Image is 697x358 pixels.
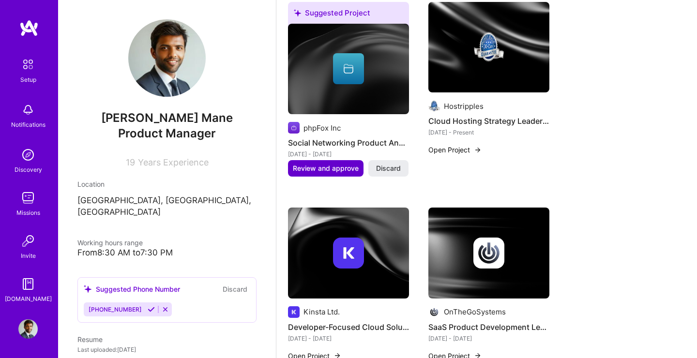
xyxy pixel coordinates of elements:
div: Missions [16,208,40,218]
h4: Developer-Focused Cloud Solutions [288,321,409,333]
span: Product Manager [118,126,216,140]
button: Discard [220,283,250,295]
img: bell [18,100,38,119]
div: Last uploaded: [DATE] [77,344,257,355]
img: Company logo [333,238,364,268]
span: Discard [376,164,401,173]
div: Kinsta Ltd. [303,307,340,317]
div: Suggested Project [288,2,409,28]
div: Invite [21,251,36,261]
div: Location [77,179,257,189]
i: icon SuggestedTeams [84,285,92,293]
a: User Avatar [16,319,40,339]
h4: Social Networking Product Analysis [288,136,409,149]
img: cover [428,2,549,93]
div: [DATE] - [DATE] [428,333,549,343]
div: Discovery [15,164,42,175]
img: User Avatar [18,319,38,339]
img: Company logo [473,238,504,268]
img: teamwork [18,188,38,208]
img: Company logo [288,122,300,134]
div: Hostripples [444,101,484,111]
i: Accept [148,306,155,313]
span: [PERSON_NAME] Mane [77,111,257,125]
div: OnTheGoSystems [444,307,506,317]
span: [PHONE_NUMBER] [89,306,142,313]
h4: SaaS Product Development Leadership [428,321,549,333]
div: [DATE] - [DATE] [288,149,409,159]
img: Company logo [428,100,440,112]
i: icon SuggestedTeams [294,9,301,16]
div: phpFox Inc [303,123,341,133]
div: [DATE] - Present [428,127,549,137]
img: Company logo [428,306,440,318]
img: Invite [18,231,38,251]
span: Years Experience [138,157,209,167]
div: Suggested Phone Number [84,284,180,294]
img: discovery [18,145,38,164]
button: Review and approve [288,160,364,177]
span: Review and approve [293,164,359,173]
img: cover [288,208,409,298]
h4: Cloud Hosting Strategy Leadership [428,115,549,127]
div: Notifications [11,119,45,130]
span: Resume [77,335,103,343]
img: arrow-right [474,146,482,154]
img: logo [19,19,39,37]
img: cover [428,208,549,298]
div: [DATE] - [DATE] [288,333,409,343]
img: cover [288,24,409,115]
p: [GEOGRAPHIC_DATA], [GEOGRAPHIC_DATA], [GEOGRAPHIC_DATA] [77,195,257,218]
img: guide book [18,274,38,294]
img: User Avatar [128,19,206,97]
i: Reject [162,306,169,313]
div: [DOMAIN_NAME] [5,294,52,304]
div: From 8:30 AM to 7:30 PM [77,248,257,258]
span: Working hours range [77,239,143,247]
button: Discard [368,160,409,177]
img: setup [18,54,38,75]
span: 19 [126,157,135,167]
div: Setup [20,75,36,85]
img: Company logo [288,306,300,318]
img: Company logo [473,31,504,62]
button: Open Project [428,145,482,155]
